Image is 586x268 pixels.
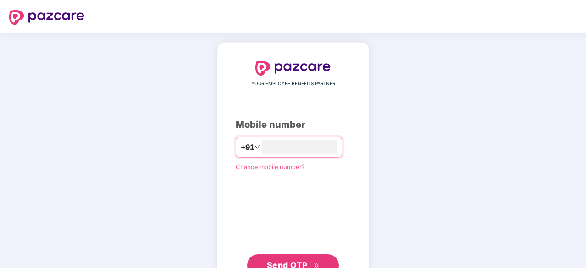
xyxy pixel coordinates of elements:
img: logo [9,10,84,25]
span: +91 [241,142,254,153]
a: Change mobile number? [236,163,305,170]
span: YOUR EMPLOYEE BENEFITS PARTNER [251,80,335,88]
div: Mobile number [236,118,350,132]
span: down [254,144,260,150]
img: logo [255,61,331,76]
